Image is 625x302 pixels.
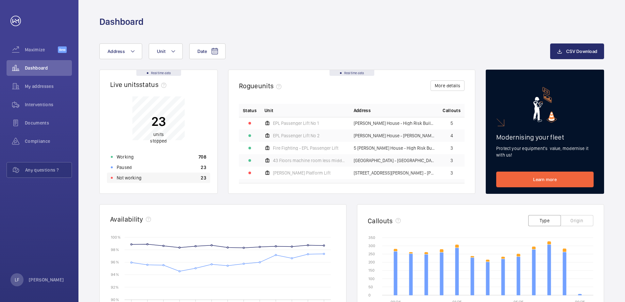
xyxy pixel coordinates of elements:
span: Callouts [443,107,461,114]
span: Any questions ? [25,167,72,173]
span: My addresses [25,83,72,90]
button: Date [189,43,226,59]
text: 90 % [111,297,119,302]
div: Real time data [136,70,181,76]
span: Compliance [25,138,72,144]
img: marketing-card.svg [533,87,557,123]
text: 98 % [111,247,119,252]
p: 23 [201,164,206,171]
h2: Modernising your fleet [496,133,594,141]
p: 23 [150,113,167,129]
p: 708 [198,154,206,160]
button: Origin [561,215,593,226]
span: EPL Passenger Lift No 1 [273,121,319,126]
h2: Callouts [368,217,393,225]
span: stopped [150,138,167,143]
span: [PERSON_NAME] House - [PERSON_NAME][GEOGRAPHIC_DATA] [354,133,435,138]
span: [PERSON_NAME] House - High Risk Building - [PERSON_NAME][GEOGRAPHIC_DATA] [354,121,435,126]
text: 100 [368,277,375,281]
p: Not working [117,175,142,181]
span: status [139,80,169,89]
p: LF [15,277,19,283]
span: 3 [450,158,453,163]
h2: Availability [110,215,143,223]
span: 3 [450,171,453,175]
button: Unit [149,43,183,59]
span: CSV Download [566,49,597,54]
h1: Dashboard [99,16,144,28]
p: Status [243,107,257,114]
h2: Rogue [239,82,284,90]
span: Beta [58,46,67,53]
span: 5 [450,121,453,126]
span: Documents [25,120,72,126]
text: 350 [368,235,375,240]
span: Interventions [25,101,72,108]
text: 94 % [111,272,119,277]
span: Unit [264,107,273,114]
span: Address [354,107,371,114]
text: 300 [368,243,375,248]
div: Real time data [329,70,374,76]
text: 96 % [111,260,119,264]
span: Address [108,49,125,54]
span: units [258,82,284,90]
span: [STREET_ADDRESS][PERSON_NAME] - [PERSON_NAME][GEOGRAPHIC_DATA] [354,171,435,175]
span: Maximize [25,46,58,53]
p: units [150,131,167,144]
button: Type [528,215,561,226]
span: Unit [157,49,165,54]
p: Protect your equipment's value, modernise it with us! [496,145,594,158]
span: [PERSON_NAME] Platform Lift [273,171,330,175]
text: 200 [368,260,375,264]
text: 250 [368,252,375,256]
text: 0 [368,293,371,297]
a: Learn more [496,172,594,187]
h2: Live units [110,80,169,89]
button: CSV Download [550,43,604,59]
text: 92 % [111,285,119,289]
span: [GEOGRAPHIC_DATA] - [GEOGRAPHIC_DATA] [354,158,435,163]
span: 5 [PERSON_NAME] House - High Risk Building - [GEOGRAPHIC_DATA][PERSON_NAME] [354,146,435,150]
button: Address [99,43,142,59]
span: Fire Fighting - EPL Passenger Lift [273,146,338,150]
span: 43 Floors machine room less middle lift [273,158,346,163]
p: Paused [117,164,132,171]
p: [PERSON_NAME] [29,277,64,283]
button: More details [431,80,465,91]
p: 23 [201,175,206,181]
text: 100 % [111,235,121,239]
span: Date [197,49,207,54]
span: EPL Passenger Lift No 2 [273,133,320,138]
span: Dashboard [25,65,72,71]
text: 150 [368,268,375,273]
text: 50 [368,285,373,289]
p: Working [117,154,134,160]
span: 4 [450,133,453,138]
span: 3 [450,146,453,150]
